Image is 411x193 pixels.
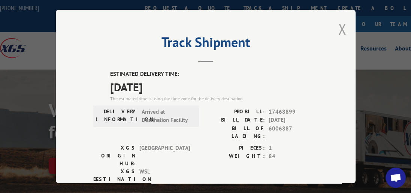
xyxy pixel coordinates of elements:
[386,168,406,188] div: Open chat
[93,144,136,167] label: XGS ORIGIN HUB:
[206,152,265,161] label: WEIGHT:
[206,107,265,116] label: PROBILL:
[338,19,346,39] button: Close modal
[206,116,265,125] label: BILL DATE:
[96,107,138,124] label: DELIVERY INFORMATION:
[110,70,318,79] label: ESTIMATED DELIVERY TIME:
[142,107,192,124] span: Arrived at Destination Facility
[139,144,190,167] span: [GEOGRAPHIC_DATA]
[269,107,318,116] span: 17468899
[206,124,265,140] label: BILL OF LADING:
[269,124,318,140] span: 6006887
[206,144,265,152] label: PIECES:
[269,144,318,152] span: 1
[93,37,318,51] h2: Track Shipment
[93,167,136,191] label: XGS DESTINATION HUB:
[110,78,318,95] span: [DATE]
[110,95,318,102] div: The estimated time is using the time zone for the delivery destination.
[139,167,190,191] span: WSL
[269,152,318,161] span: 84
[269,116,318,125] span: [DATE]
